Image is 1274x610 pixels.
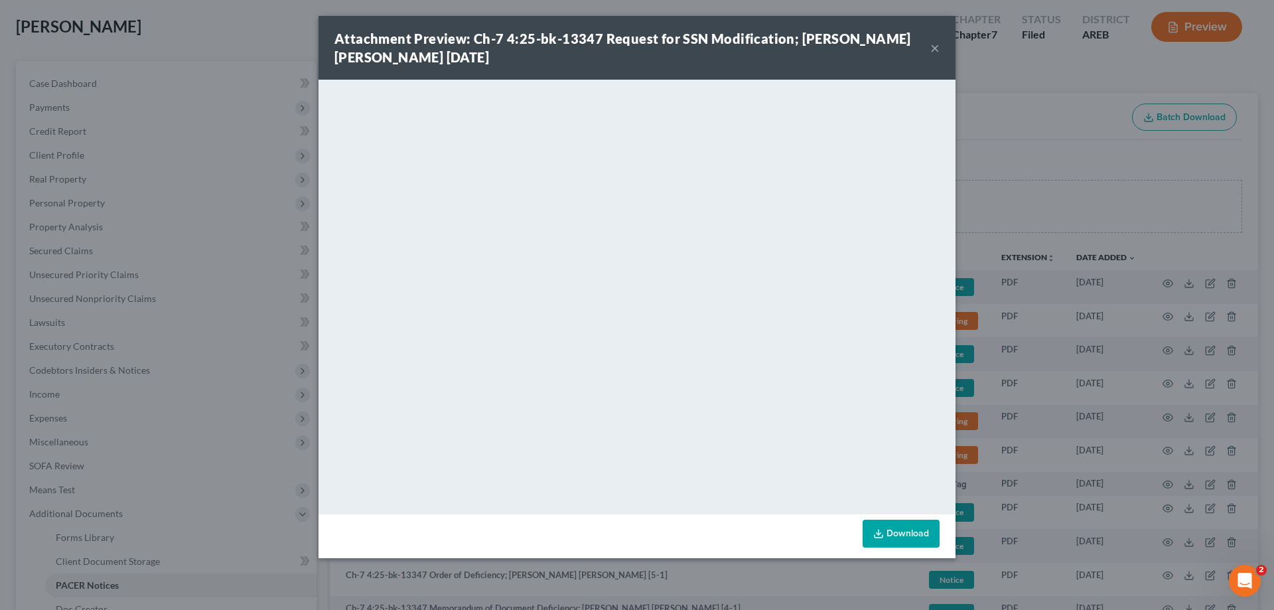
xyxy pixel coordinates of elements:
span: 2 [1256,565,1267,575]
button: × [930,40,940,56]
iframe: <object ng-attr-data='[URL][DOMAIN_NAME]' type='application/pdf' width='100%' height='650px'></ob... [318,80,955,511]
a: Download [863,520,940,548]
strong: Attachment Preview: Ch-7 4:25-bk-13347 Request for SSN Modification; [PERSON_NAME] [PERSON_NAME] ... [334,31,911,65]
iframe: Intercom live chat [1229,565,1261,597]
